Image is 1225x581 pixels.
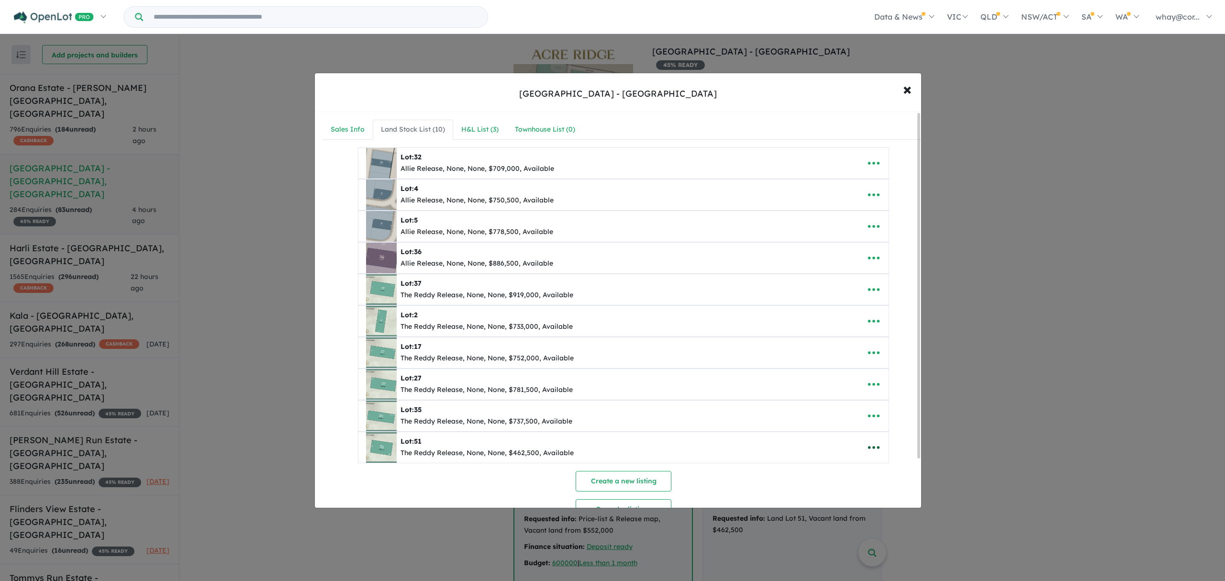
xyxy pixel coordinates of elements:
[576,499,671,520] button: Re-order listings
[414,405,422,414] span: 35
[519,88,717,100] div: [GEOGRAPHIC_DATA] - [GEOGRAPHIC_DATA]
[401,437,422,446] b: Lot:
[414,216,418,224] span: 5
[414,247,422,256] span: 36
[576,471,671,492] button: Create a new listing
[366,211,397,242] img: Acre%20Ridge%20Estate%20-%20Beaconsfield%20-%20Lot%205___1727747751.png
[401,184,418,193] b: Lot:
[515,124,575,135] div: Townhouse List ( 0 )
[414,342,422,351] span: 17
[381,124,445,135] div: Land Stock List ( 10 )
[414,311,418,319] span: 2
[414,374,422,382] span: 27
[401,247,422,256] b: Lot:
[331,124,365,135] div: Sales Info
[401,226,553,238] div: Allie Release, None, None, $778,500, Available
[401,153,422,161] b: Lot:
[366,274,397,305] img: Acre%20Ridge%20Estate%20-%20Beaconsfield%20-%20Lot%2037___1753420929.png
[414,279,422,288] span: 37
[401,311,418,319] b: Lot:
[401,374,422,382] b: Lot:
[401,416,572,427] div: The Reddy Release, None, None, $737,500, Available
[401,258,553,269] div: Allie Release, None, None, $886,500, Available
[401,216,418,224] b: Lot:
[366,401,397,431] img: Acre%20Ridge%20Estate%20-%20Beaconsfield%20-%20Lot%2035___1753421171.png
[401,279,422,288] b: Lot:
[1156,12,1200,22] span: whay@cor...
[366,179,397,210] img: Acre%20Ridge%20Estate%20-%20Beaconsfield%20-%20Lot%204___1727747750.png
[366,243,397,273] img: Acre%20Ridge%20Estate%20-%20Beaconsfield%20-%20Lot%2036___1727747751.png
[401,447,574,459] div: The Reddy Release, None, None, $462,500, Available
[366,369,397,400] img: Acre%20Ridge%20Estate%20-%20Beaconsfield%20-%20Lot%2027___1753421115.png
[401,342,422,351] b: Lot:
[401,163,554,175] div: Allie Release, None, None, $709,000, Available
[461,124,499,135] div: H&L List ( 3 )
[401,195,554,206] div: Allie Release, None, None, $750,500, Available
[366,148,397,179] img: Acre%20Ridge%20Estate%20-%20Beaconsfield%20-%20Lot%2032___1727747751.png
[414,184,418,193] span: 4
[401,353,574,364] div: The Reddy Release, None, None, $752,000, Available
[401,384,573,396] div: The Reddy Release, None, None, $781,500, Available
[14,11,94,23] img: Openlot PRO Logo White
[366,337,397,368] img: Acre%20Ridge%20Estate%20-%20Beaconsfield%20-%20Lot%2017___1753421055.png
[414,437,422,446] span: 51
[366,306,397,336] img: Acre%20Ridge%20Estate%20-%20Beaconsfield%20-%20Lot%202___1753420996.png
[145,7,486,27] input: Try estate name, suburb, builder or developer
[401,290,573,301] div: The Reddy Release, None, None, $919,000, Available
[401,321,573,333] div: The Reddy Release, None, None, $733,000, Available
[366,432,397,463] img: Acre%20Ridge%20Estate%20-%20Beaconsfield%20-%20Lot%2051___1753421227.png
[401,405,422,414] b: Lot:
[903,78,912,99] span: ×
[414,153,422,161] span: 32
